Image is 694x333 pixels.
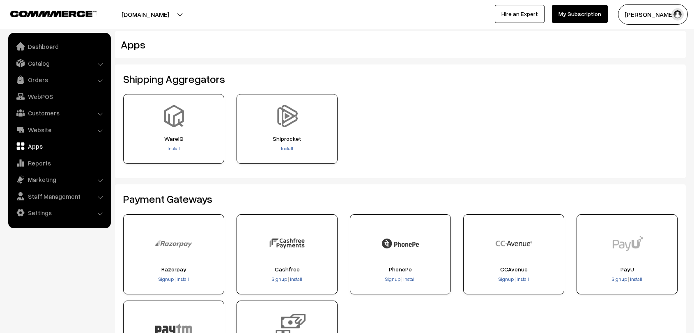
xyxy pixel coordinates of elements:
span: Razorpay [126,266,221,273]
span: Shiprocket [239,135,335,142]
span: Install [403,276,416,282]
img: Shiprocket [276,105,299,127]
a: Hire an Expert [495,5,545,23]
a: Staff Management [10,189,108,204]
a: Dashboard [10,39,108,54]
a: Signup [272,276,288,282]
span: Signup [272,276,287,282]
span: PhonePe [353,266,448,273]
div: | [239,276,335,284]
a: Install [402,276,416,282]
a: Customers [10,106,108,120]
a: Signup [159,276,175,282]
a: Install [629,276,642,282]
a: Signup [612,276,628,282]
a: Install [516,276,529,282]
h2: Shipping Aggregators [123,73,678,85]
span: Install [290,276,302,282]
span: PayU [579,266,675,273]
div: | [579,276,675,284]
a: Settings [10,205,108,220]
span: CCAvenue [466,266,561,273]
a: My Subscription [552,5,608,23]
a: Apps [10,139,108,154]
a: Install [289,276,302,282]
img: PayU [609,225,646,262]
a: Signup [385,276,401,282]
a: Install [281,145,293,152]
span: Signup [385,276,400,282]
img: Razorpay [155,225,192,262]
span: Install [177,276,189,282]
a: Orders [10,72,108,87]
a: Signup [499,276,515,282]
h2: Apps [121,38,585,51]
span: Install [517,276,529,282]
span: Install [630,276,642,282]
a: Catalog [10,56,108,71]
a: COMMMERCE [10,8,82,18]
div: | [466,276,561,284]
img: CCAvenue [495,225,532,262]
img: PhonePe [382,225,419,262]
div: | [126,276,221,284]
span: Signup [159,276,174,282]
h2: Payment Gateways [123,193,678,205]
img: Cashfree [269,225,306,262]
a: Marketing [10,172,108,187]
img: WareIQ [163,105,185,127]
button: [DOMAIN_NAME] [93,4,198,25]
span: WareIQ [126,135,221,142]
a: Reports [10,156,108,170]
div: | [353,276,448,284]
a: WebPOS [10,89,108,104]
span: Signup [612,276,627,282]
span: Cashfree [239,266,335,273]
button: [PERSON_NAME] [618,4,688,25]
a: Install [168,145,180,152]
img: COMMMERCE [10,11,97,17]
a: Website [10,122,108,137]
a: Install [176,276,189,282]
img: user [671,8,684,21]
